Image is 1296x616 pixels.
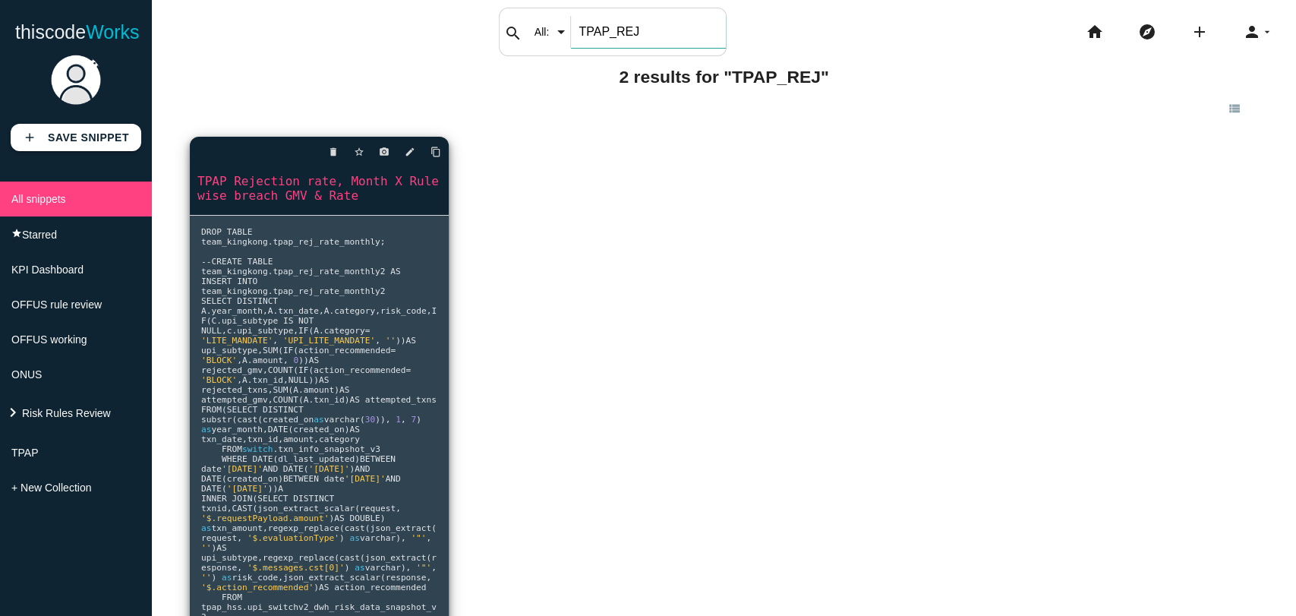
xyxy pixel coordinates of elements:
[211,573,216,583] span: )
[201,434,360,454] span: category FROM
[431,523,437,533] span: (
[263,365,268,375] span: ,
[268,286,273,296] span: .
[201,425,365,444] span: AS txn_date
[201,267,401,296] span: tpap_rej_rate_monthly2 AS INSERT INTO team_kingkong
[375,306,380,316] span: ,
[278,434,283,444] span: ,
[283,336,375,346] span: 'UPI_LITE_MANDATE'
[278,346,283,355] span: (
[396,415,401,425] span: 1
[370,523,431,533] span: json_extract
[345,474,386,484] span: '[DATE]'
[293,326,298,336] span: ,
[263,306,268,316] span: ,
[309,395,314,405] span: .
[304,464,309,474] span: (
[431,563,437,573] span: ,
[23,124,36,151] i: add
[201,444,380,464] span: txn_info_snapshot_v3 WHERE DATE
[257,553,263,563] span: ,
[308,464,349,474] span: '[DATE]'
[504,9,522,58] i: search
[386,336,396,346] span: ''
[1261,8,1273,56] i: arrow_drop_down
[365,326,371,336] span: =
[304,395,309,405] span: A
[257,504,355,513] span: json_extract_scalar
[201,543,257,563] span: AS upi_subtype
[283,355,289,365] span: ,
[207,316,212,326] span: (
[248,434,278,444] span: txn_id
[22,229,57,241] span: Starred
[1086,8,1104,56] i: home
[345,523,365,533] span: cast
[339,533,345,543] span: )
[11,193,66,205] span: All snippets
[201,286,386,316] span: tpap_rej_rate_monthly2 SELECT DISTINCT A
[222,573,232,583] span: as
[426,573,431,583] span: ,
[304,385,334,395] span: amount
[289,385,294,395] span: (
[401,563,411,573] span: ),
[11,124,141,151] a: addSave Snippet
[427,306,432,316] span: ,
[339,553,360,563] span: cast
[268,267,273,276] span: .
[201,405,309,425] span: SELECT DISTINCT substr
[314,583,319,592] span: )
[201,583,426,612] span: AS action_recommended FROM tpap_hss
[268,484,278,494] span: ))
[293,355,298,365] span: 0
[314,415,323,425] span: as
[201,513,329,523] span: '$.requestPayload.amount'
[207,306,212,316] span: .
[248,563,345,573] span: '$.messages.cst[0]'
[298,365,308,375] span: IF
[619,67,828,87] b: 2 results for "TPAP_REJ"
[273,385,288,395] span: SUM
[242,444,273,454] span: switch
[334,306,375,316] span: category
[273,237,380,247] span: tpap_rej_rate_monthly
[386,573,427,583] span: response
[242,434,248,444] span: ,
[273,444,278,454] span: .
[283,474,345,484] span: BETWEEN date
[298,346,390,355] span: action_recommended
[201,553,437,573] span: response
[380,237,386,247] span: ;
[263,464,304,474] span: AND DATE
[427,533,432,543] span: ,
[365,523,371,533] span: (
[278,474,283,484] span: )
[365,563,401,573] span: varchar
[273,306,278,316] span: .
[283,375,289,385] span: ,
[201,533,237,543] span: request
[380,306,427,316] span: risk_code
[201,227,268,247] span: DROP TABLE team_kingkong
[319,326,324,336] span: .
[314,434,319,444] span: ,
[298,326,308,336] span: IF
[426,553,431,563] span: (
[11,368,42,381] span: ONUS
[222,474,227,484] span: (
[345,395,350,405] span: )
[1243,8,1261,56] i: person
[232,326,237,336] span: .
[252,494,257,504] span: (
[396,336,405,346] span: ))
[11,333,87,346] span: OFFUS working
[201,355,237,365] span: 'BLOCK'
[324,306,330,316] span: A
[268,385,273,395] span: ,
[263,415,314,425] span: created_on
[278,573,283,583] span: ,
[11,228,22,239] i: star
[293,385,298,395] span: A
[309,375,319,385] span: ))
